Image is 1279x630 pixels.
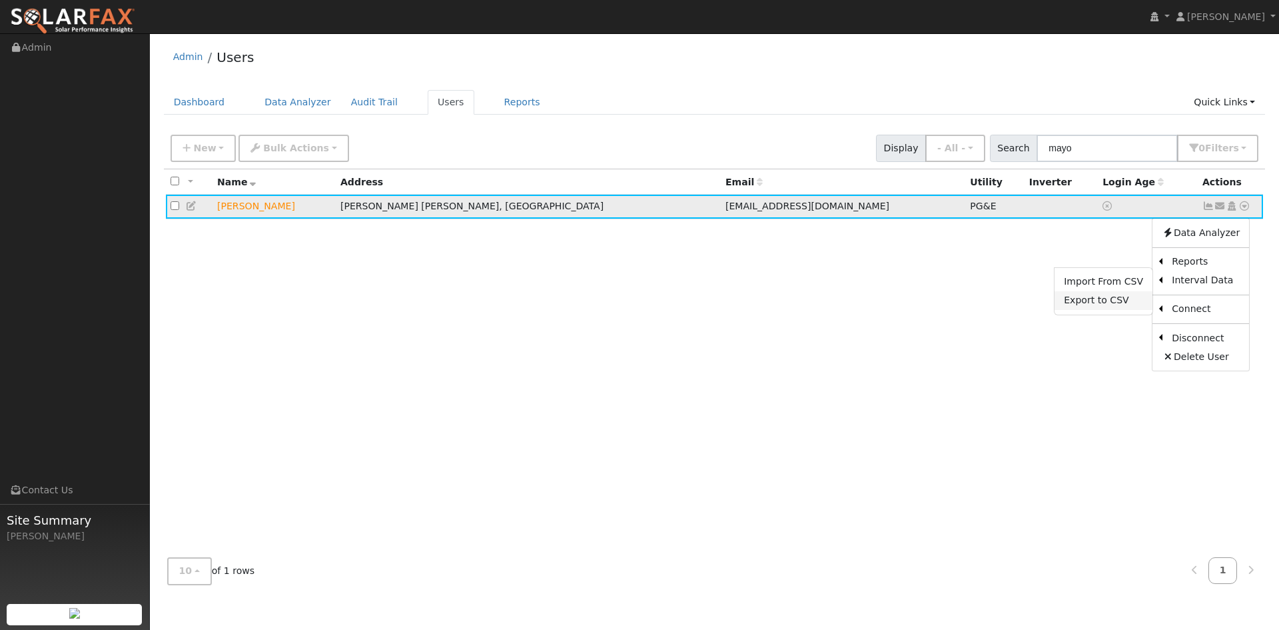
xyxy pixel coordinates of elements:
span: Display [876,135,926,162]
a: Admin [173,51,203,62]
a: Users [216,49,254,65]
div: Address [340,175,716,189]
img: retrieve [69,608,80,619]
a: Data Analyzer [254,90,341,115]
span: [PERSON_NAME] [1187,11,1265,22]
span: PG&E [970,201,996,211]
input: Search [1037,135,1178,162]
div: [PERSON_NAME] [7,529,143,543]
td: Lead [213,195,336,219]
a: 1 [1208,557,1238,583]
a: Edit User [186,201,198,211]
a: JeffMayo@AOL.com [1214,199,1226,213]
a: Disconnect [1162,329,1249,347]
a: Connect [1162,300,1249,319]
span: Name [217,177,256,187]
a: Data Analyzer [1152,223,1249,242]
td: [PERSON_NAME] [PERSON_NAME], [GEOGRAPHIC_DATA] [336,195,721,219]
a: Show Graph [1202,201,1214,211]
a: Export to CSV [1055,291,1152,310]
div: Inverter [1029,175,1093,189]
span: s [1233,143,1238,153]
a: Import From CSV [1055,273,1152,291]
span: Days since last login [1102,177,1164,187]
div: Actions [1202,175,1258,189]
a: Other actions [1238,199,1250,213]
span: Bulk Actions [263,143,329,153]
span: [EMAIL_ADDRESS][DOMAIN_NAME] [725,201,889,211]
span: New [193,143,216,153]
button: - All - [925,135,985,162]
span: Email [725,177,763,187]
a: Reports [494,90,550,115]
a: Users [428,90,474,115]
span: Site Summary [7,511,143,529]
a: Audit Trail [341,90,408,115]
span: Search [990,135,1037,162]
a: No login access [1102,201,1114,211]
span: 10 [179,565,193,576]
a: Quick Links [1184,90,1265,115]
div: Utility [970,175,1019,189]
a: Interval Data [1162,271,1249,290]
a: Dashboard [164,90,235,115]
button: Bulk Actions [238,135,348,162]
span: Filter [1205,143,1239,153]
img: SolarFax [10,7,135,35]
a: Login As [1226,201,1238,211]
a: Delete User [1152,347,1249,366]
button: New [171,135,236,162]
a: Reports [1162,253,1249,271]
button: 10 [167,557,212,585]
button: 0Filters [1177,135,1258,162]
span: of 1 rows [167,557,255,585]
